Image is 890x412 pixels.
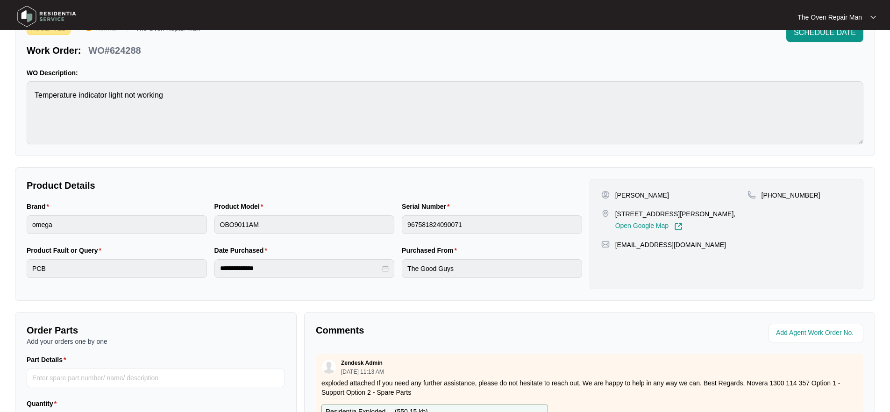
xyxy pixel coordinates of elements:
label: Product Fault or Query [27,246,105,255]
input: Product Fault or Query [27,259,207,278]
label: Product Model [214,202,267,211]
p: WO Description: [27,68,863,78]
label: Quantity [27,399,60,408]
img: user-pin [601,191,610,199]
a: Open Google Map [615,222,683,231]
p: [DATE] 11:13 AM [341,369,384,375]
img: user.svg [322,360,336,374]
input: Part Details [27,369,285,387]
p: Comments [316,324,583,337]
img: map-pin [748,191,756,199]
p: Product Details [27,179,582,192]
input: Product Model [214,215,395,234]
p: [STREET_ADDRESS][PERSON_NAME], [615,209,736,219]
button: SCHEDULE DATE [786,23,863,42]
p: The Oven Repair Man [797,13,862,22]
span: SCHEDULE DATE [794,27,856,38]
p: [PERSON_NAME] [615,191,669,200]
p: WO#624288 [88,44,141,57]
label: Purchased From [402,246,461,255]
input: Brand [27,215,207,234]
label: Brand [27,202,53,211]
img: dropdown arrow [870,15,876,20]
input: Date Purchased [220,263,381,273]
p: Zendesk Admin [341,359,383,367]
img: map-pin [601,209,610,218]
input: Serial Number [402,215,582,234]
label: Part Details [27,355,70,364]
img: Link-External [674,222,683,231]
input: Purchased From [402,259,582,278]
p: Order Parts [27,324,285,337]
img: map-pin [601,240,610,249]
p: Work Order: [27,44,81,57]
input: Add Agent Work Order No. [776,327,858,339]
p: Add your orders one by one [27,337,285,346]
textarea: Temperature indicator light not working [27,81,863,144]
label: Serial Number [402,202,453,211]
label: Date Purchased [214,246,271,255]
p: [PHONE_NUMBER] [762,191,820,200]
p: exploded attached If you need any further assistance, please do not hesitate to reach out. We are... [321,378,858,397]
p: [EMAIL_ADDRESS][DOMAIN_NAME] [615,240,726,249]
img: residentia service logo [14,2,79,30]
